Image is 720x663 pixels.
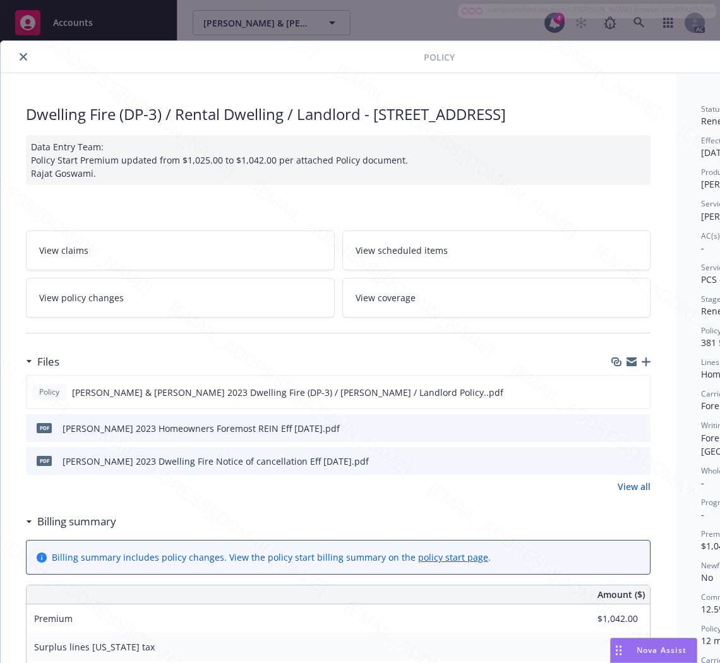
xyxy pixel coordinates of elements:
div: Billing summary includes policy changes. View the policy start billing summary on the . [52,551,491,564]
span: Policy [37,386,62,398]
span: Nova Assist [637,645,687,655]
button: Nova Assist [610,638,697,663]
button: close [16,49,31,64]
span: Premium [34,612,73,624]
a: View policy changes [26,278,335,318]
div: Dwelling Fire (DP-3) / Rental Dwelling / Landlord - [STREET_ADDRESS] [26,104,651,125]
a: View claims [26,230,335,270]
span: No [701,571,713,583]
div: Files [26,354,59,370]
span: Amount ($) [597,588,645,601]
button: preview file [634,422,645,435]
input: 0.00 [563,638,645,657]
span: View policy changes [39,291,124,304]
span: [PERSON_NAME] & [PERSON_NAME] 2023 Dwelling Fire (DP-3) / [PERSON_NAME] / Landlord Policy..pdf [72,386,503,399]
span: Surplus lines [US_STATE] tax [34,641,155,653]
button: preview file [633,386,645,399]
span: pdf [37,423,52,433]
a: View scheduled items [342,230,651,270]
span: - [701,242,704,254]
h3: Files [37,354,59,370]
button: download file [613,386,623,399]
div: [PERSON_NAME] 2023 Dwelling Fire Notice of cancellation Eff [DATE].pdf [63,455,369,468]
div: Billing summary [26,513,116,530]
span: AC(s) [701,230,720,241]
a: policy start page [418,551,488,563]
a: View all [618,480,651,493]
span: Policy [424,51,455,64]
div: [PERSON_NAME] 2023 Homeowners Foremost REIN Eff [DATE].pdf [63,422,340,435]
span: - [701,508,704,520]
span: - [701,477,704,489]
div: Data Entry Team: Policy Start Premium updated from $1,025.00 to $1,042.00 per attached Policy doc... [26,135,651,185]
span: pdf [37,456,52,465]
span: View coverage [356,291,416,304]
span: View claims [39,244,88,257]
span: View scheduled items [356,244,448,257]
div: Drag to move [611,638,627,662]
button: download file [614,422,624,435]
button: preview file [634,455,645,468]
h3: Billing summary [37,513,116,530]
input: 0.00 [563,609,645,628]
button: download file [614,455,624,468]
a: View coverage [342,278,651,318]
